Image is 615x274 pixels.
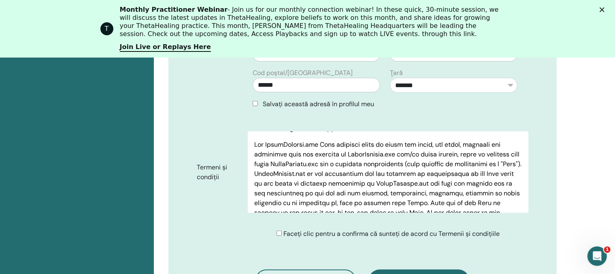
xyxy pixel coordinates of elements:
[587,246,607,266] iframe: Intercom live chat
[263,100,374,108] span: Salvați această adresă în profilul meu
[253,68,353,78] label: Cod poștal/[GEOGRAPHIC_DATA]
[120,6,228,13] b: Monthly Practitioner Webinar
[390,68,403,78] label: Ţară
[120,43,211,52] a: Join Live or Replays Here
[600,7,608,12] div: Close
[191,160,248,185] label: Termeni și condiții
[283,229,500,238] span: Faceți clic pentru a confirma că sunteți de acord cu Termenii și condițiile
[604,246,611,253] span: 1
[100,22,113,35] div: Profile image for ThetaHealing
[120,6,502,38] div: - Join us for our monthly connection webinar! In these quick, 30-minute session, we will discuss ...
